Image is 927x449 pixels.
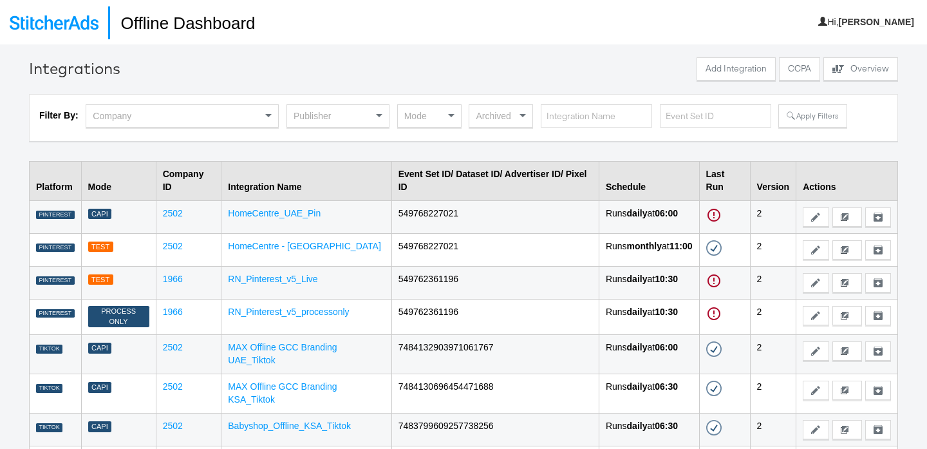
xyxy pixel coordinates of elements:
[627,307,648,317] strong: daily
[750,374,796,414] td: 2
[627,342,648,352] strong: daily
[29,57,120,79] div: Integrations
[163,342,183,352] a: 2502
[228,342,337,365] a: MAX Offline GCC Branding UAE_Tiktok
[391,299,599,334] td: 549762361196
[88,382,112,393] div: Capi
[163,307,183,317] a: 1966
[36,276,75,285] div: PINTEREST
[36,345,62,354] div: TIKTOK
[163,241,183,251] a: 2502
[750,233,796,266] td: 2
[779,57,820,84] a: CCPA
[627,241,662,251] strong: monthly
[163,381,183,392] a: 2502
[88,274,113,285] div: Test
[88,209,112,220] div: Capi
[39,110,79,120] strong: Filter By:
[228,381,337,405] a: MAX Offline GCC Branding KSA_Tiktok
[391,335,599,374] td: 7484132903971061767
[778,104,847,128] button: Apply Filters
[655,307,678,317] strong: 10:30
[228,421,351,431] a: Babyshop_Offline_KSA_Tiktok
[163,421,183,431] a: 2502
[599,161,699,200] th: Schedule
[750,200,796,233] td: 2
[669,241,693,251] strong: 11:00
[627,274,648,284] strong: daily
[391,200,599,233] td: 549768227021
[221,161,391,200] th: Integration Name
[823,57,898,84] a: Overview
[750,161,796,200] th: Version
[163,274,183,284] a: 1966
[750,335,796,374] td: 2
[88,421,112,432] div: Capi
[599,299,699,334] td: Runs at
[36,423,62,432] div: TIKTOK
[655,342,678,352] strong: 06:00
[750,266,796,299] td: 2
[228,208,321,218] a: HomeCentre_UAE_Pin
[697,57,776,81] button: Add Integration
[750,414,796,446] td: 2
[750,299,796,334] td: 2
[627,208,648,218] strong: daily
[655,208,678,218] strong: 06:00
[88,306,149,327] div: Process Only
[839,17,914,27] b: [PERSON_NAME]
[163,208,183,218] a: 2502
[796,161,898,200] th: Actions
[627,381,648,392] strong: daily
[599,266,699,299] td: Runs at
[36,384,62,393] div: TIKTOK
[36,309,75,318] div: PINTEREST
[86,105,278,127] div: Company
[81,161,156,200] th: Mode
[228,307,349,317] a: RN_Pinterest_v5_processonly
[660,104,771,128] input: Event Set ID
[599,335,699,374] td: Runs at
[108,6,255,39] h1: Offline Dashboard
[391,161,599,200] th: Event Set ID/ Dataset ID/ Advertiser ID/ Pixel ID
[391,374,599,414] td: 7484130696454471688
[228,241,381,251] a: HomeCentre - [GEOGRAPHIC_DATA]
[655,421,678,431] strong: 06:30
[779,57,820,81] button: CCPA
[30,161,82,200] th: Platform
[541,104,652,128] input: Integration Name
[697,57,776,84] a: Add Integration
[88,343,112,354] div: Capi
[627,421,648,431] strong: daily
[699,161,750,200] th: Last Run
[599,233,699,266] td: Runs at
[823,57,898,81] button: Overview
[391,266,599,299] td: 549762361196
[228,274,317,284] a: RN_Pinterest_v5_Live
[391,233,599,266] td: 549768227021
[10,15,98,30] img: StitcherAds
[88,242,113,253] div: Test
[391,414,599,446] td: 7483799609257738256
[655,274,678,284] strong: 10:30
[599,374,699,414] td: Runs at
[599,414,699,446] td: Runs at
[36,244,75,253] div: PINTEREST
[156,161,221,200] th: Company ID
[287,105,389,127] div: Publisher
[398,105,461,127] div: Mode
[36,211,75,220] div: PINTEREST
[655,381,678,392] strong: 06:30
[469,105,532,127] div: Archived
[599,200,699,233] td: Runs at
